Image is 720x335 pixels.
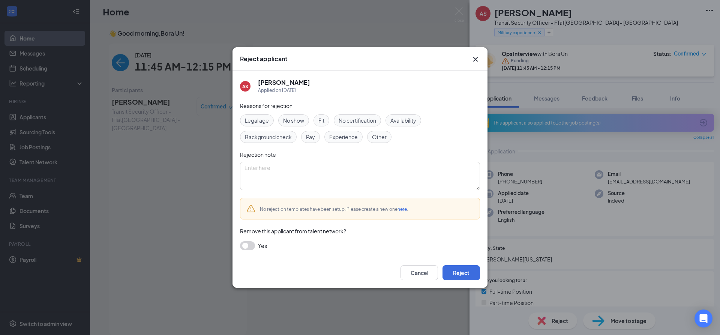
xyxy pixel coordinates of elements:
[400,265,438,280] button: Cancel
[397,206,407,212] a: here
[240,102,292,109] span: Reasons for rejection
[242,83,248,90] div: AS
[258,78,310,87] h5: [PERSON_NAME]
[258,87,310,94] div: Applied on [DATE]
[240,151,276,158] span: Rejection note
[318,116,324,125] span: Fit
[245,133,292,141] span: Background check
[258,241,267,250] span: Yes
[339,116,376,125] span: No certification
[245,116,269,125] span: Legal age
[246,204,255,213] svg: Warning
[442,265,480,280] button: Reject
[240,55,287,63] h3: Reject applicant
[283,116,304,125] span: No show
[306,133,315,141] span: Pay
[390,116,416,125] span: Availability
[240,228,346,234] span: Remove this applicant from talent network?
[694,309,712,327] div: Open Intercom Messenger
[372,133,387,141] span: Other
[471,55,480,64] button: Close
[329,133,358,141] span: Experience
[471,55,480,64] svg: Cross
[260,206,408,212] span: No rejection templates have been setup. Please create a new one .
